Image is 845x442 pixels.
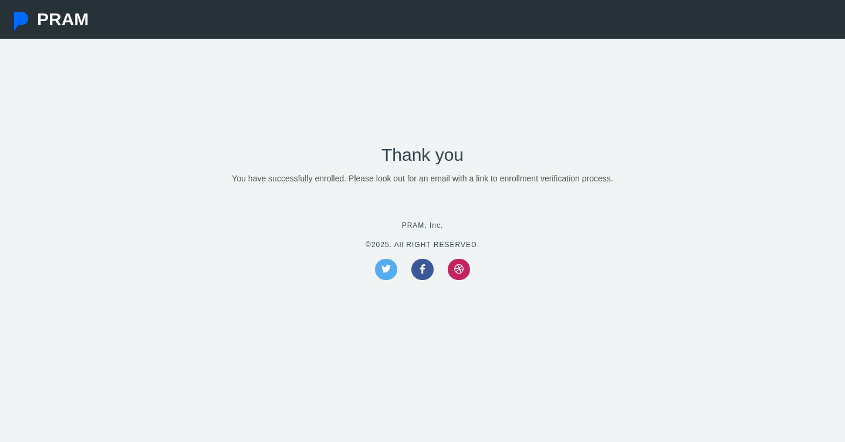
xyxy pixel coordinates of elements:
p: © 2025. All RIGHT RESERVED. [232,239,613,251]
h2: Thank you [232,144,613,166]
p: You have successfully enrolled. Please look out for an email with a link to enrollment verificati... [232,172,613,185]
img: Pram Partner [12,12,31,31]
p: PRAM, Inc. [232,220,613,231]
span: PRAM [37,9,89,29]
